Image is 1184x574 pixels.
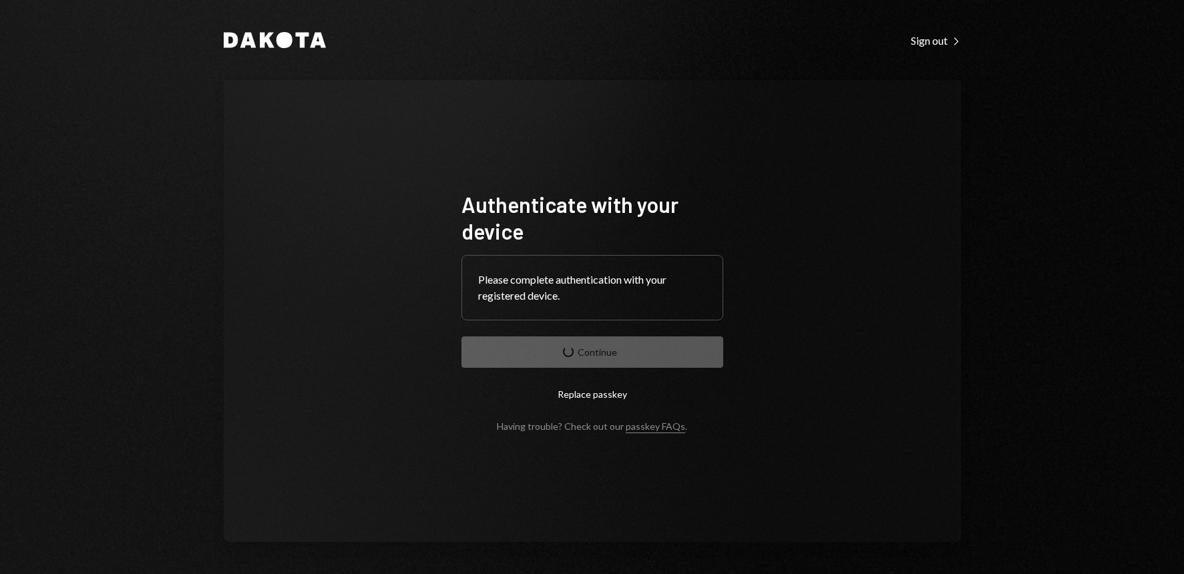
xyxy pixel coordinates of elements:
[911,34,961,47] div: Sign out
[461,191,723,244] h1: Authenticate with your device
[461,378,723,410] button: Replace passkey
[497,420,687,432] div: Having trouble? Check out our .
[478,272,707,304] div: Please complete authentication with your registered device.
[626,420,685,433] a: passkey FAQs
[911,33,961,47] a: Sign out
